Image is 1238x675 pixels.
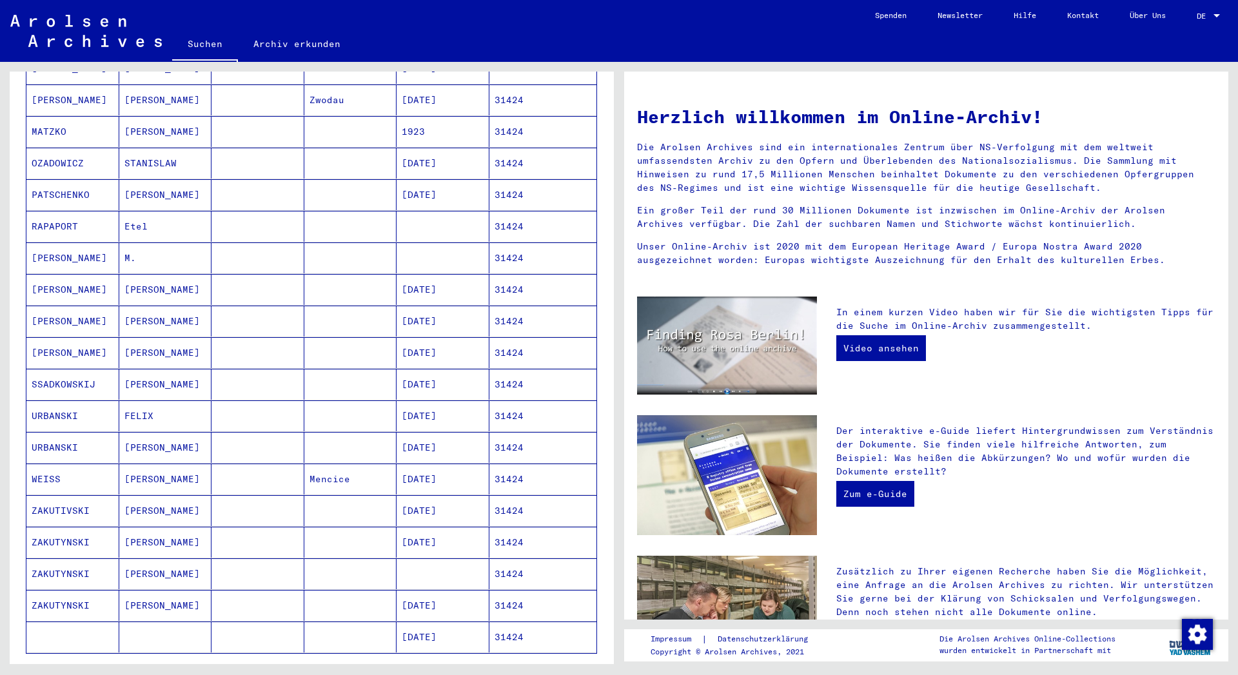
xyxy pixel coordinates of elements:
[397,400,489,431] mat-cell: [DATE]
[1182,619,1213,650] img: Zustimmung ändern
[119,527,212,558] mat-cell: [PERSON_NAME]
[26,432,119,463] mat-cell: URBANSKI
[26,274,119,305] mat-cell: [PERSON_NAME]
[397,432,489,463] mat-cell: [DATE]
[489,464,597,494] mat-cell: 31424
[26,558,119,589] mat-cell: ZAKUTYNSKI
[707,632,823,646] a: Datenschutzerklärung
[26,148,119,179] mat-cell: OZADOWICZ
[489,432,597,463] mat-cell: 31424
[489,306,597,337] mat-cell: 31424
[26,527,119,558] mat-cell: ZAKUTYNSKI
[637,415,817,535] img: eguide.jpg
[26,211,119,242] mat-cell: RAPAPORT
[489,84,597,115] mat-cell: 31424
[489,148,597,179] mat-cell: 31424
[397,621,489,652] mat-cell: [DATE]
[836,565,1215,619] p: Zusätzlich zu Ihrer eigenen Recherche haben Sie die Möglichkeit, eine Anfrage an die Arolsen Arch...
[119,590,212,621] mat-cell: [PERSON_NAME]
[26,337,119,368] mat-cell: [PERSON_NAME]
[26,369,119,400] mat-cell: SSADKOWSKIJ
[836,481,914,507] a: Zum e-Guide
[489,274,597,305] mat-cell: 31424
[489,116,597,147] mat-cell: 31424
[836,335,926,361] a: Video ansehen
[939,633,1115,645] p: Die Arolsen Archives Online-Collections
[397,116,489,147] mat-cell: 1923
[397,464,489,494] mat-cell: [DATE]
[637,204,1215,231] p: Ein großer Teil der rund 30 Millionen Dokumente ist inzwischen im Online-Archiv der Arolsen Archi...
[238,28,356,59] a: Archiv erkunden
[637,297,817,395] img: video.jpg
[397,274,489,305] mat-cell: [DATE]
[397,84,489,115] mat-cell: [DATE]
[26,590,119,621] mat-cell: ZAKUTYNSKI
[119,558,212,589] mat-cell: [PERSON_NAME]
[397,527,489,558] mat-cell: [DATE]
[489,400,597,431] mat-cell: 31424
[172,28,238,62] a: Suchen
[119,84,212,115] mat-cell: [PERSON_NAME]
[651,632,823,646] div: |
[26,306,119,337] mat-cell: [PERSON_NAME]
[397,179,489,210] mat-cell: [DATE]
[26,84,119,115] mat-cell: [PERSON_NAME]
[119,211,212,242] mat-cell: Etel
[119,148,212,179] mat-cell: STANISLAW
[489,495,597,526] mat-cell: 31424
[489,369,597,400] mat-cell: 31424
[651,632,702,646] a: Impressum
[397,337,489,368] mat-cell: [DATE]
[489,590,597,621] mat-cell: 31424
[637,103,1215,130] h1: Herzlich willkommen im Online-Archiv!
[119,495,212,526] mat-cell: [PERSON_NAME]
[836,306,1215,333] p: In einem kurzen Video haben wir für Sie die wichtigsten Tipps für die Suche im Online-Archiv zusa...
[397,495,489,526] mat-cell: [DATE]
[489,211,597,242] mat-cell: 31424
[26,400,119,431] mat-cell: URBANSKI
[489,337,597,368] mat-cell: 31424
[304,464,397,494] mat-cell: Mencice
[119,274,212,305] mat-cell: [PERSON_NAME]
[397,369,489,400] mat-cell: [DATE]
[26,242,119,273] mat-cell: [PERSON_NAME]
[397,590,489,621] mat-cell: [DATE]
[119,464,212,494] mat-cell: [PERSON_NAME]
[119,369,212,400] mat-cell: [PERSON_NAME]
[26,495,119,526] mat-cell: ZAKUTIVSKI
[26,116,119,147] mat-cell: MATZKO
[651,646,823,658] p: Copyright © Arolsen Archives, 2021
[489,621,597,652] mat-cell: 31424
[119,242,212,273] mat-cell: M.
[119,337,212,368] mat-cell: [PERSON_NAME]
[119,400,212,431] mat-cell: FELIX
[1166,629,1215,661] img: yv_logo.png
[10,15,162,47] img: Arolsen_neg.svg
[637,141,1215,195] p: Die Arolsen Archives sind ein internationales Zentrum über NS-Verfolgung mit dem weltweit umfasse...
[119,432,212,463] mat-cell: [PERSON_NAME]
[489,179,597,210] mat-cell: 31424
[397,306,489,337] mat-cell: [DATE]
[489,527,597,558] mat-cell: 31424
[119,179,212,210] mat-cell: [PERSON_NAME]
[304,84,397,115] mat-cell: Zwodau
[1197,12,1211,21] span: DE
[836,424,1215,478] p: Der interaktive e-Guide liefert Hintergrundwissen zum Verständnis der Dokumente. Sie finden viele...
[489,242,597,273] mat-cell: 31424
[637,240,1215,267] p: Unser Online-Archiv ist 2020 mit dem European Heritage Award / Europa Nostra Award 2020 ausgezeic...
[489,558,597,589] mat-cell: 31424
[939,645,1115,656] p: wurden entwickelt in Partnerschaft mit
[397,148,489,179] mat-cell: [DATE]
[26,464,119,494] mat-cell: WEISS
[119,116,212,147] mat-cell: [PERSON_NAME]
[119,306,212,337] mat-cell: [PERSON_NAME]
[26,179,119,210] mat-cell: PATSCHENKO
